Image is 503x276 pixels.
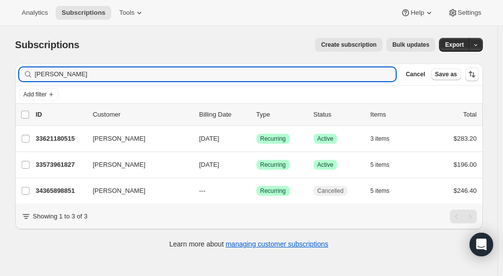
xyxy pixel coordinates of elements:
p: ID [36,110,85,120]
button: Bulk updates [386,38,435,52]
button: Sort the results [465,67,479,81]
span: Save as [435,70,457,78]
span: Analytics [22,9,48,17]
span: Active [317,135,334,143]
p: 33573961827 [36,160,85,170]
span: Active [317,161,334,169]
a: managing customer subscriptions [225,240,328,248]
span: 3 items [371,135,390,143]
input: Filter subscribers [35,67,396,81]
span: $283.20 [454,135,477,142]
span: Cancelled [317,187,344,195]
span: Recurring [260,187,286,195]
span: [PERSON_NAME] [93,160,146,170]
button: Settings [442,6,487,20]
div: Items [371,110,420,120]
span: Export [445,41,464,49]
button: Tools [113,6,150,20]
p: Customer [93,110,191,120]
span: Bulk updates [392,41,429,49]
span: 5 items [371,161,390,169]
div: IDCustomerBilling DateTypeStatusItemsTotal [36,110,477,120]
div: 33621180515[PERSON_NAME][DATE]SuccessRecurringSuccessActive3 items$283.20 [36,132,477,146]
p: Learn more about [169,239,328,249]
button: Export [439,38,470,52]
div: 34365898851[PERSON_NAME]---SuccessRecurringCancelled5 items$246.40 [36,184,477,198]
p: 34365898851 [36,186,85,196]
span: Subscriptions [62,9,105,17]
p: Showing 1 to 3 of 3 [33,212,88,221]
span: [DATE] [199,135,220,142]
button: Subscriptions [56,6,111,20]
button: Add filter [19,89,59,100]
div: 33573961827[PERSON_NAME][DATE]SuccessRecurringSuccessActive5 items$196.00 [36,158,477,172]
div: Type [256,110,306,120]
button: 5 items [371,158,401,172]
nav: Pagination [450,210,477,223]
button: Analytics [16,6,54,20]
span: Create subscription [321,41,377,49]
span: Help [410,9,424,17]
span: --- [199,187,206,194]
button: 5 items [371,184,401,198]
span: Recurring [260,161,286,169]
span: [PERSON_NAME] [93,134,146,144]
span: $196.00 [454,161,477,168]
span: [DATE] [199,161,220,168]
button: [PERSON_NAME] [87,157,186,173]
p: Status [314,110,363,120]
p: 33621180515 [36,134,85,144]
button: Cancel [402,68,429,80]
span: Subscriptions [15,39,80,50]
span: $246.40 [454,187,477,194]
button: [PERSON_NAME] [87,131,186,147]
p: Billing Date [199,110,249,120]
p: Total [463,110,476,120]
span: Settings [458,9,481,17]
button: Help [395,6,440,20]
span: Cancel [406,70,425,78]
span: [PERSON_NAME] [93,186,146,196]
button: [PERSON_NAME] [87,183,186,199]
div: Open Intercom Messenger [470,233,493,256]
button: 3 items [371,132,401,146]
span: Add filter [24,91,47,98]
button: Create subscription [315,38,382,52]
button: Save as [431,68,461,80]
span: Recurring [260,135,286,143]
span: 5 items [371,187,390,195]
span: Tools [119,9,134,17]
